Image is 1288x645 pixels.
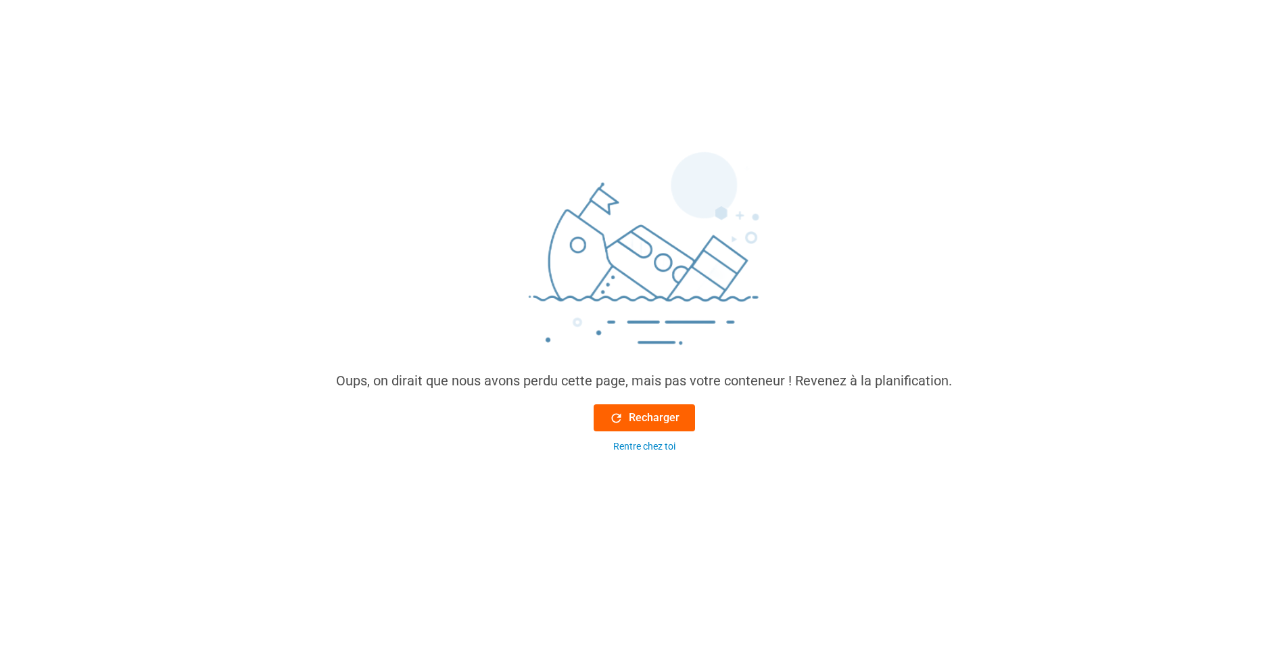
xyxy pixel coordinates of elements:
[594,439,695,454] button: Rentre chez toi
[594,404,695,431] button: Recharger
[613,439,675,454] div: Rentre chez toi
[442,146,847,371] img: sinking_ship.png
[629,410,679,426] font: Recharger
[336,371,952,391] div: Oups, on dirait que nous avons perdu cette page, mais pas votre conteneur ! Revenez à la planific...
